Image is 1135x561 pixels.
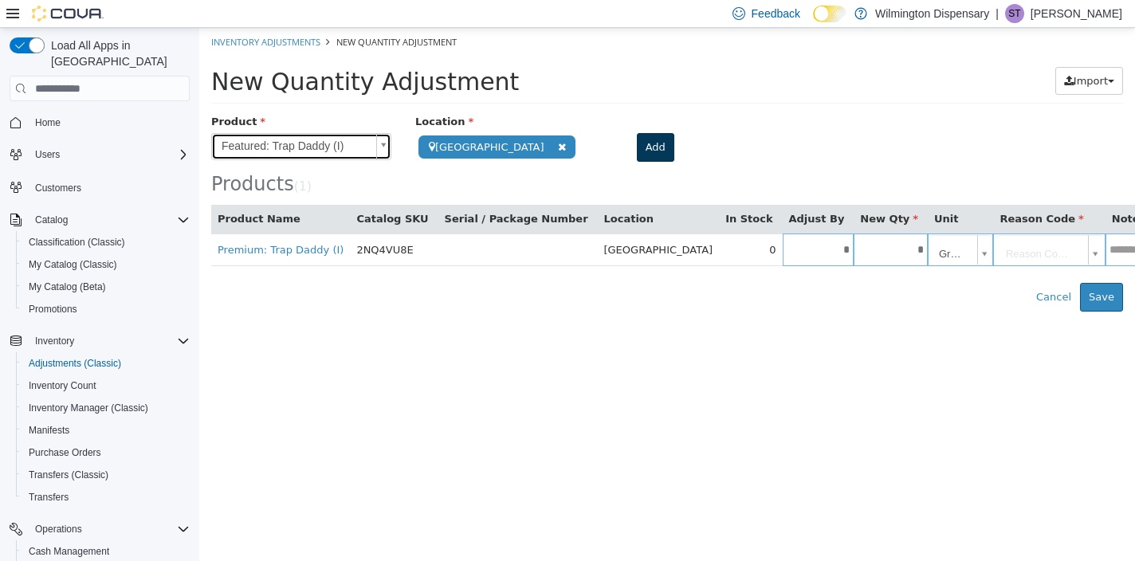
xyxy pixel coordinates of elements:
[29,520,88,539] button: Operations
[12,145,95,167] span: Products
[22,443,108,462] a: Purchase Orders
[29,469,108,481] span: Transfers (Classic)
[913,183,949,199] button: Notes
[16,397,196,419] button: Inventory Manager (Classic)
[438,105,475,134] button: Add
[16,276,196,298] button: My Catalog (Beta)
[797,207,903,237] a: Reason Code...
[151,206,238,238] td: 2NQ4VU8E
[29,491,69,504] span: Transfers
[22,255,190,274] span: My Catalog (Classic)
[29,112,190,132] span: Home
[22,398,155,418] a: Inventory Manager (Classic)
[29,177,190,197] span: Customers
[3,330,196,352] button: Inventory
[661,185,719,197] span: New Qty
[22,376,190,395] span: Inventory Count
[3,175,196,198] button: Customers
[22,465,190,484] span: Transfers (Classic)
[29,258,117,271] span: My Catalog (Classic)
[1008,4,1020,23] span: ST
[35,116,61,129] span: Home
[22,465,115,484] a: Transfers (Classic)
[29,446,101,459] span: Purchase Orders
[13,106,171,131] span: Featured: Trap Daddy (I)
[16,486,196,508] button: Transfers
[22,376,103,395] a: Inventory Count
[16,253,196,276] button: My Catalog (Classic)
[22,488,190,507] span: Transfers
[520,206,583,238] td: 0
[22,488,75,507] a: Transfers
[22,421,76,440] a: Manifests
[29,280,106,293] span: My Catalog (Beta)
[22,277,190,296] span: My Catalog (Beta)
[29,424,69,437] span: Manifests
[29,331,81,351] button: Inventory
[12,88,66,100] span: Product
[874,47,909,59] span: Import
[730,207,792,237] a: Gram
[29,145,66,164] button: Users
[18,216,144,228] a: Premium: Trap Daddy (I)
[828,255,881,284] button: Cancel
[35,523,82,535] span: Operations
[996,4,999,23] p: |
[29,210,74,229] button: Catalog
[22,277,112,296] a: My Catalog (Beta)
[813,6,846,22] input: Dark Mode
[1031,4,1122,23] p: [PERSON_NAME]
[12,8,121,20] a: Inventory Adjustments
[752,6,800,22] span: Feedback
[29,357,121,370] span: Adjustments (Classic)
[3,209,196,231] button: Catalog
[29,379,96,392] span: Inventory Count
[157,183,232,199] button: Catalog SKU
[22,354,128,373] a: Adjustments (Classic)
[22,398,190,418] span: Inventory Manager (Classic)
[100,151,108,166] span: 1
[35,148,60,161] span: Users
[800,185,884,197] span: Reason Code
[590,183,649,199] button: Adjust By
[22,542,116,561] a: Cash Management
[16,375,196,397] button: Inventory Count
[22,300,190,319] span: Promotions
[526,183,576,199] button: In Stock
[797,207,882,239] span: Reason Code...
[22,233,190,252] span: Classification (Classic)
[29,178,88,198] a: Customers
[22,255,124,274] a: My Catalog (Classic)
[29,145,190,164] span: Users
[29,331,190,351] span: Inventory
[32,6,104,22] img: Cova
[730,207,772,239] span: Gram
[16,298,196,320] button: Promotions
[16,464,196,486] button: Transfers (Classic)
[3,143,196,166] button: Users
[95,151,112,166] small: ( )
[16,231,196,253] button: Classification (Classic)
[245,183,392,199] button: Serial / Package Number
[22,421,190,440] span: Manifests
[12,105,192,132] a: Featured: Trap Daddy (I)
[3,111,196,134] button: Home
[735,183,762,199] button: Unit
[22,354,190,373] span: Adjustments (Classic)
[35,335,74,347] span: Inventory
[29,236,125,249] span: Classification (Classic)
[22,300,84,319] a: Promotions
[16,352,196,375] button: Adjustments (Classic)
[216,88,274,100] span: Location
[29,545,109,558] span: Cash Management
[1005,4,1024,23] div: Sydney Taylor
[404,183,457,199] button: Location
[18,183,104,199] button: Product Name
[219,108,376,131] span: [GEOGRAPHIC_DATA]
[29,303,77,316] span: Promotions
[45,37,190,69] span: Load All Apps in [GEOGRAPHIC_DATA]
[22,542,190,561] span: Cash Management
[29,113,67,132] a: Home
[881,255,924,284] button: Save
[35,182,81,194] span: Customers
